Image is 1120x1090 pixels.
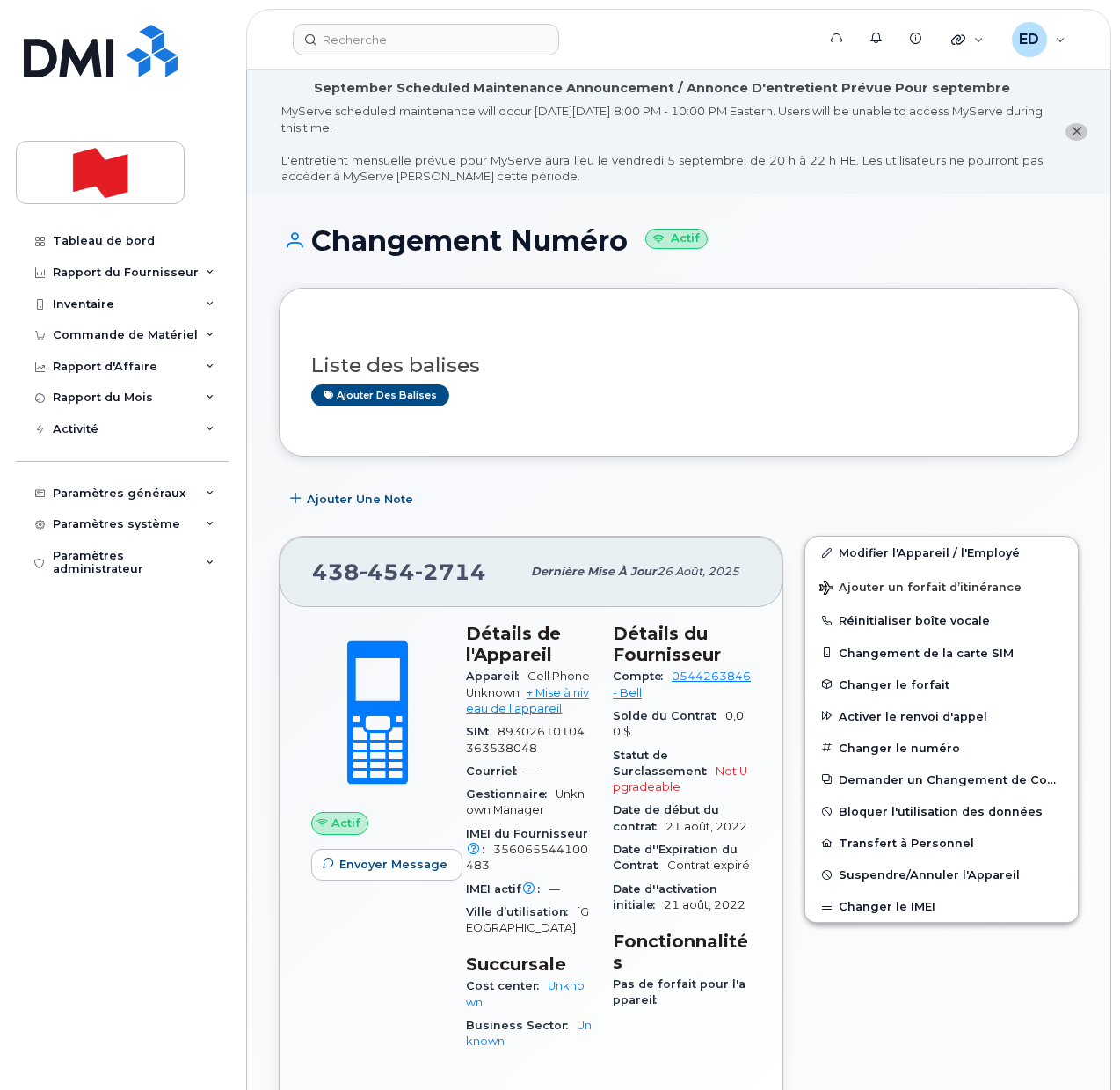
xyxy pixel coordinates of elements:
span: Suspendre/Annuler l'Appareil [839,868,1020,882]
span: Activer le renvoi d'appel [839,709,987,722]
button: Envoyer Message [311,849,462,881]
button: Ajouter une Note [279,483,428,515]
a: 0544263846 - Bell [613,669,751,699]
span: Gestionnaire [466,787,556,801]
span: — [549,882,560,896]
button: Réinitialiser boîte vocale [805,604,1078,636]
button: close notification [1065,123,1087,142]
span: Dernière mise à jour [531,565,657,578]
span: 438 [312,559,486,585]
span: Date d''Expiration du Contrat [613,843,738,872]
div: September Scheduled Maintenance Announcement / Annonce D'entretient Prévue Pour septembre [314,79,1010,98]
span: Courriel [466,764,526,778]
a: Ajouter des balises [311,384,449,406]
button: Transfert à Personnel [805,827,1078,859]
button: Demander un Changement de Compte [805,764,1078,795]
h3: Fonctionnalités [613,931,751,973]
button: Bloquer l'utilisation des données [805,795,1078,827]
span: Changer le forfait [839,677,949,691]
span: Statut de Surclassement [613,749,716,778]
span: 21 août, 2022 [664,898,745,911]
span: SIM [466,725,498,738]
span: Envoyer Message [339,856,447,873]
span: Contrat expiré [667,859,750,872]
span: Date de début du contrat [613,803,719,832]
h1: Changement Numéro [279,225,1079,256]
span: Date d''activation initiale [613,882,717,911]
span: Cost center [466,979,548,992]
span: 454 [360,559,415,585]
button: Activer le renvoi d'appel [805,700,1078,732]
button: Suspendre/Annuler l'Appareil [805,859,1078,890]
a: Unknown [466,979,585,1008]
button: Ajouter un forfait d’itinérance [805,568,1078,604]
span: 89302610104363538048 [466,725,585,754]
button: Changer le numéro [805,732,1078,764]
span: Pas de forfait pour l'appareil [613,977,745,1006]
span: IMEI actif [466,882,549,896]
span: IMEI du Fournisseur [466,827,588,856]
span: 356065544100483 [466,843,588,872]
button: Changer le IMEI [805,890,1078,922]
button: Changer le forfait [805,669,1078,700]
span: Solde du Contrat [613,709,725,722]
span: Ajouter une Note [307,491,413,508]
span: Ville d’utilisation [466,905,577,918]
small: Actif [645,229,708,249]
h3: Détails du Fournisseur [613,623,751,665]
h3: Succursale [466,954,592,975]
span: Actif [331,815,360,831]
a: + Mise à niveau de l'appareil [466,686,589,715]
span: — [526,764,537,778]
a: Modifier l'Appareil / l'Employé [805,537,1078,568]
span: Appareil [466,669,527,683]
span: Compte [613,669,672,683]
span: Ajouter un forfait d’itinérance [819,581,1022,597]
button: Changement de la carte SIM [805,637,1078,669]
span: Business Sector [466,1019,577,1032]
span: 26 août, 2025 [657,565,739,578]
span: 2714 [415,559,486,585]
div: MyServe scheduled maintenance will occur [DATE][DATE] 8:00 PM - 10:00 PM Eastern. Users will be u... [281,103,1043,185]
h3: Liste des balises [311,355,1046,377]
h3: Détails de l'Appareil [466,623,592,665]
span: Cell Phone Unknown [466,669,590,699]
span: 21 août, 2022 [665,820,747,833]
